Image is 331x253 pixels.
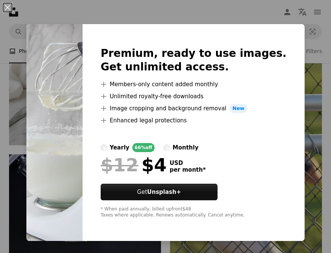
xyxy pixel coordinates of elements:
li: Image cropping and background removal [101,104,287,113]
div: yearly [110,143,129,152]
input: monthly [164,145,170,151]
img: premium_photo-1700612684603-29f59daf50a0 [26,24,83,241]
strong: Unsplash+ [147,189,181,195]
span: New [230,104,248,113]
div: $4 [101,155,167,175]
button: GetUnsplash+ [101,184,218,200]
span: per month * [170,166,206,173]
input: yearly66%off [101,145,107,151]
h2: Premium, ready to use images. Get unlimited access. [101,47,287,74]
span: $12 [101,155,138,175]
li: Enhanced legal protections [101,116,287,125]
div: monthly [173,143,199,152]
li: Unlimited royalty-free downloads [101,92,287,101]
div: 66% off [132,143,155,152]
div: * When paid annually, billed upfront $48 Taxes where applicable. Renews automatically. Cancel any... [101,206,287,218]
span: USD [170,160,206,166]
li: Members-only content added monthly [101,80,287,89]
